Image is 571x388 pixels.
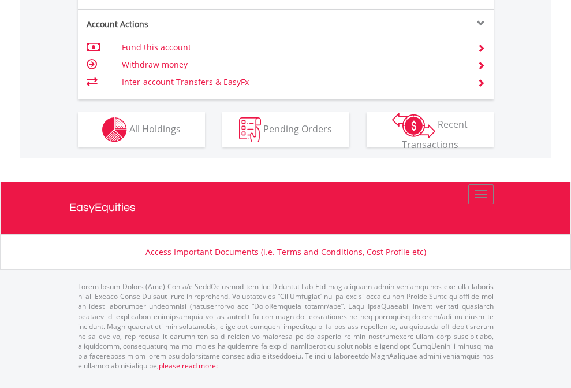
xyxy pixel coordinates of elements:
[159,361,218,371] a: please read more:
[367,112,494,147] button: Recent Transactions
[222,112,349,147] button: Pending Orders
[145,246,426,257] a: Access Important Documents (i.e. Terms and Conditions, Cost Profile etc)
[122,73,463,91] td: Inter-account Transfers & EasyFx
[78,19,286,30] div: Account Actions
[102,117,127,142] img: holdings-wht.png
[78,282,494,371] p: Lorem Ipsum Dolors (Ame) Con a/e SeddOeiusmod tem InciDiduntut Lab Etd mag aliquaen admin veniamq...
[69,182,502,234] a: EasyEquities
[239,117,261,142] img: pending_instructions-wht.png
[263,122,332,135] span: Pending Orders
[129,122,181,135] span: All Holdings
[122,56,463,73] td: Withdraw money
[78,112,205,147] button: All Holdings
[122,39,463,56] td: Fund this account
[392,113,435,138] img: transactions-zar-wht.png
